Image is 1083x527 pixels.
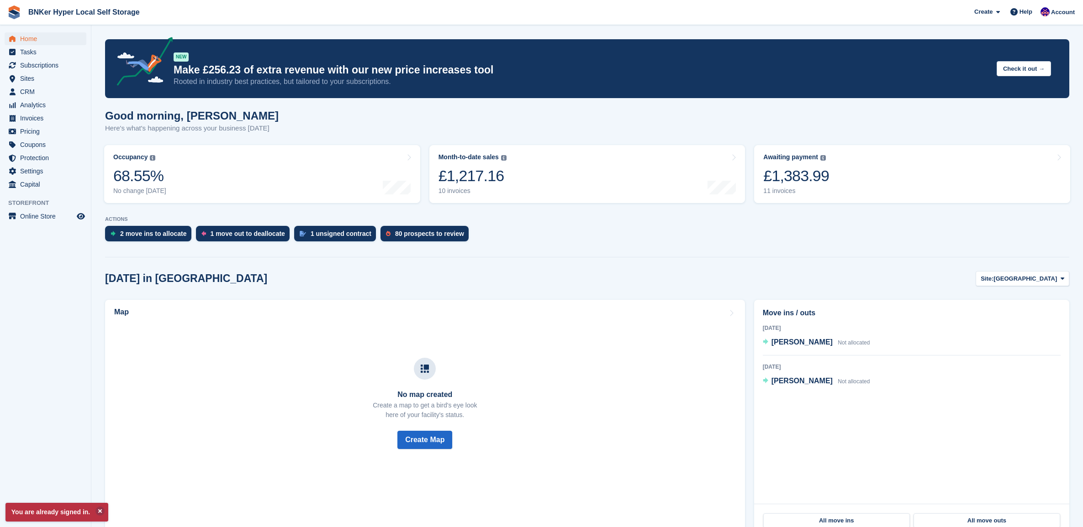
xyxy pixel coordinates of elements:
[8,198,91,208] span: Storefront
[5,99,86,111] a: menu
[75,211,86,222] a: Preview store
[763,324,1061,332] div: [DATE]
[20,125,75,138] span: Pricing
[838,339,870,346] span: Not allocated
[438,167,507,185] div: £1,217.16
[438,187,507,195] div: 10 invoices
[20,59,75,72] span: Subscriptions
[105,226,196,246] a: 2 move ins to allocate
[105,110,279,122] h1: Good morning, [PERSON_NAME]
[20,138,75,151] span: Coupons
[20,112,75,125] span: Invoices
[5,151,86,164] a: menu
[5,32,86,45] a: menu
[20,32,75,45] span: Home
[380,226,473,246] a: 80 prospects to review
[5,46,86,58] a: menu
[976,271,1069,286] button: Site: [GEOGRAPHIC_DATA]
[109,37,173,89] img: price-adjustments-announcement-icon-8257ccfd72463d97f412b2fc003d46551f7dbcb40ab6d574587a9cd5c0d94...
[20,151,75,164] span: Protection
[820,155,826,161] img: icon-info-grey-7440780725fd019a000dd9b08b2336e03edf1995a4989e88bcd33f0948082b44.svg
[150,155,155,161] img: icon-info-grey-7440780725fd019a000dd9b08b2336e03edf1995a4989e88bcd33f0948082b44.svg
[311,230,371,237] div: 1 unsigned contract
[5,59,86,72] a: menu
[763,308,1061,318] h2: Move ins / outs
[421,365,429,373] img: map-icn-33ee37083ee616e46c38cad1a60f524a97daa1e2b2c8c0bc3eb3415660979fc1.svg
[1051,8,1075,17] span: Account
[5,178,86,191] a: menu
[113,187,166,195] div: No change [DATE]
[838,378,870,385] span: Not allocated
[438,153,499,161] div: Month-to-date sales
[20,46,75,58] span: Tasks
[993,274,1057,283] span: [GEOGRAPHIC_DATA]
[763,187,829,195] div: 11 invoices
[113,167,166,185] div: 68.55%
[763,167,829,185] div: £1,383.99
[386,231,391,236] img: prospect-51fa495bee0391a8d652442698ab0144808aea92771e9ea1ae160a38d050c398.svg
[25,5,143,20] a: BNKer Hyper Local Self Storage
[5,112,86,125] a: menu
[763,363,1061,371] div: [DATE]
[196,226,294,246] a: 1 move out to deallocate
[1020,7,1032,16] span: Help
[20,178,75,191] span: Capital
[20,85,75,98] span: CRM
[111,231,116,236] img: move_ins_to_allocate_icon-fdf77a2bb77ea45bf5b3d319d69a93e2d87916cf1d5bf7949dd705db3b84f3ca.svg
[501,155,507,161] img: icon-info-grey-7440780725fd019a000dd9b08b2336e03edf1995a4989e88bcd33f0948082b44.svg
[754,145,1070,203] a: Awaiting payment £1,383.99 11 invoices
[104,145,420,203] a: Occupancy 68.55% No change [DATE]
[974,7,993,16] span: Create
[105,272,267,285] h2: [DATE] in [GEOGRAPHIC_DATA]
[373,401,477,420] p: Create a map to get a bird's eye look here of your facility's status.
[211,230,285,237] div: 1 move out to deallocate
[20,210,75,223] span: Online Store
[763,376,870,387] a: [PERSON_NAME] Not allocated
[20,99,75,111] span: Analytics
[429,145,745,203] a: Month-to-date sales £1,217.16 10 invoices
[763,337,870,349] a: [PERSON_NAME] Not allocated
[7,5,21,19] img: stora-icon-8386f47178a22dfd0bd8f6a31ec36ba5ce8667c1dd55bd0f319d3a0aa187defe.svg
[120,230,187,237] div: 2 move ins to allocate
[997,61,1051,76] button: Check it out →
[5,72,86,85] a: menu
[5,85,86,98] a: menu
[771,338,833,346] span: [PERSON_NAME]
[174,63,989,77] p: Make £256.23 of extra revenue with our new price increases tool
[5,210,86,223] a: menu
[201,231,206,236] img: move_outs_to_deallocate_icon-f764333ba52eb49d3ac5e1228854f67142a1ed5810a6f6cc68b1a99e826820c5.svg
[174,52,189,62] div: NEW
[105,216,1069,222] p: ACTIONS
[5,125,86,138] a: menu
[373,391,477,399] h3: No map created
[114,308,129,316] h2: Map
[397,431,452,449] button: Create Map
[294,226,380,246] a: 1 unsigned contract
[5,138,86,151] a: menu
[20,72,75,85] span: Sites
[5,503,108,522] p: You are already signed in.
[5,165,86,177] a: menu
[174,77,989,87] p: Rooted in industry best practices, but tailored to your subscriptions.
[300,231,306,236] img: contract_signature_icon-13c848040528278c33f63329250d36e43548de30e8caae1d1a13099fd9432cc5.svg
[981,274,993,283] span: Site:
[771,377,833,385] span: [PERSON_NAME]
[20,165,75,177] span: Settings
[105,123,279,134] p: Here's what's happening across your business [DATE]
[395,230,464,237] div: 80 prospects to review
[1041,7,1050,16] img: David Fricker
[763,153,818,161] div: Awaiting payment
[113,153,148,161] div: Occupancy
